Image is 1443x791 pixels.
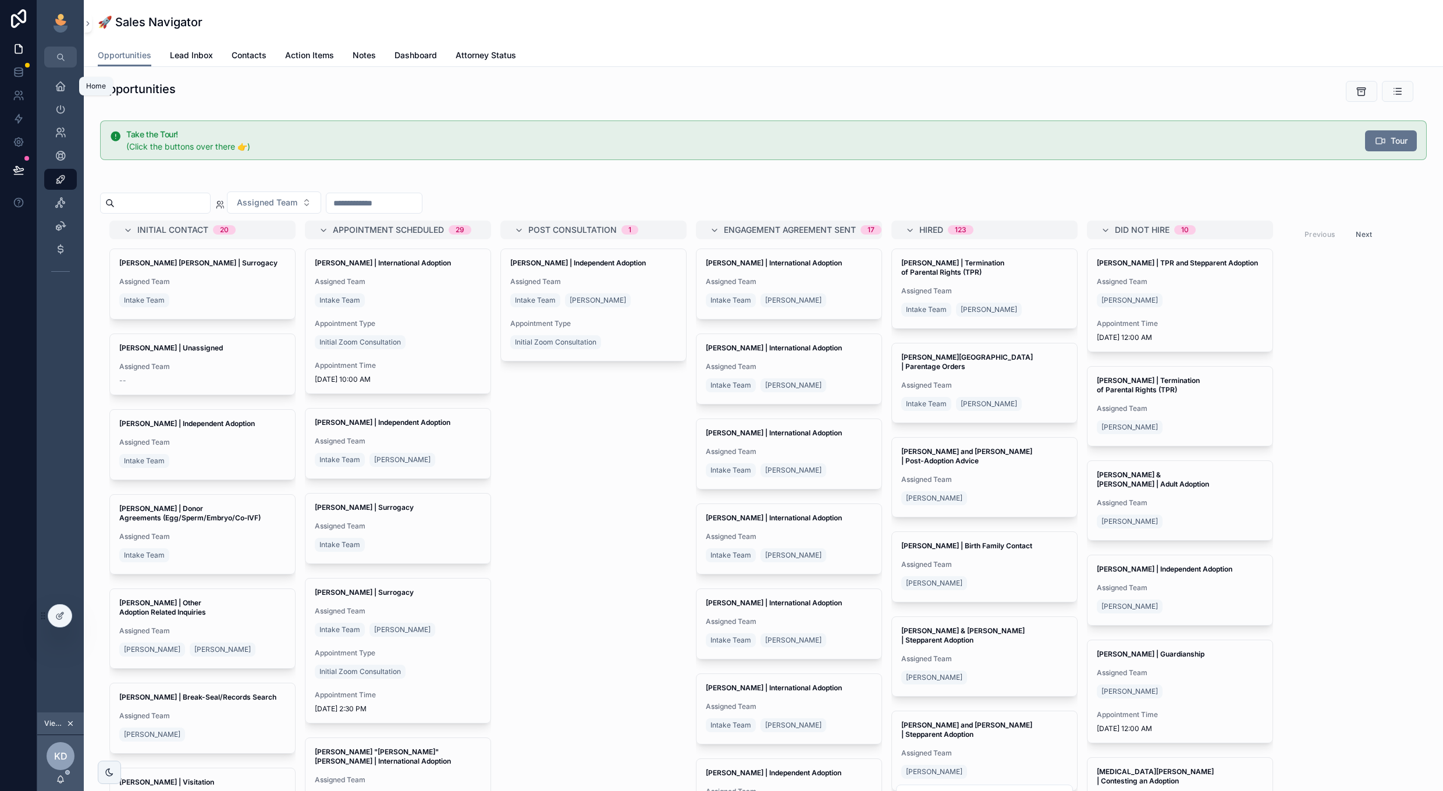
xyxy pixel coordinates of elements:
strong: [PERSON_NAME] and [PERSON_NAME] | Post-Adoption Advice [901,447,1034,465]
a: [PERSON_NAME] and [PERSON_NAME] | Stepparent AdoptionAssigned Team[PERSON_NAME] [891,711,1078,791]
strong: [PERSON_NAME] | International Adoption [706,683,842,692]
div: scrollable content [37,68,84,296]
a: [PERSON_NAME] | Independent AdoptionAssigned Team[PERSON_NAME] [1087,555,1273,626]
strong: [PERSON_NAME] | Visitation [119,778,214,786]
span: [PERSON_NAME] [906,494,962,503]
a: Intake Team [510,293,560,307]
strong: [PERSON_NAME] | Independent Adoption [119,419,255,428]
a: [PERSON_NAME] [1097,515,1163,528]
span: [PERSON_NAME] [1101,517,1158,526]
span: [PERSON_NAME] [765,296,822,305]
a: Attorney Status [456,45,516,68]
span: [PERSON_NAME] [961,399,1017,409]
strong: [PERSON_NAME] | International Adoption [706,428,842,437]
span: Intake Team [906,399,947,409]
span: Assigned Team [901,475,1068,484]
a: [PERSON_NAME] [1097,293,1163,307]
a: Intake Team [119,548,169,562]
a: [PERSON_NAME] [PERSON_NAME] | SurrogacyAssigned TeamIntake Team [109,249,296,320]
a: [PERSON_NAME] [1097,684,1163,698]
span: Appointment Scheduled [333,224,444,236]
a: Intake Team [706,463,756,477]
img: App logo [51,14,70,33]
a: Intake Team [706,718,756,732]
strong: [PERSON_NAME] | Independent Adoption [315,418,450,427]
a: [PERSON_NAME] [901,671,967,684]
span: [PERSON_NAME] [570,296,626,305]
span: Intake Team [710,636,751,645]
a: [PERSON_NAME] | Independent AdoptionAssigned TeamIntake Team [109,409,296,480]
span: Appointment Time [315,361,481,370]
span: Intake Team [710,381,751,390]
a: [PERSON_NAME] & [PERSON_NAME] | Adult AdoptionAssigned Team[PERSON_NAME] [1087,460,1273,541]
span: Lead Inbox [170,49,213,61]
span: Assigned Team [510,277,677,286]
strong: [PERSON_NAME] | Termination of Parental Rights (TPR) [901,258,1006,276]
a: [PERSON_NAME] [956,397,1022,411]
span: Assigned Team [1097,583,1263,593]
span: Appointment Type [315,648,481,658]
a: [PERSON_NAME] [901,491,967,505]
a: [PERSON_NAME] [901,765,967,779]
span: Notes [353,49,376,61]
span: Assigned Team [119,362,286,371]
strong: [PERSON_NAME] | International Adoption [706,598,842,607]
strong: [PERSON_NAME] | International Adoption [706,513,842,522]
span: Assigned Team [315,437,481,446]
span: Assigned Team [237,197,297,208]
a: [PERSON_NAME] [760,633,826,647]
a: Lead Inbox [170,45,213,68]
strong: [PERSON_NAME] | Surrogacy [315,503,414,512]
a: Initial Zoom Consultation [315,335,406,349]
strong: [PERSON_NAME] | International Adoption [706,258,842,267]
div: 17 [868,225,875,235]
span: [PERSON_NAME] [765,551,822,560]
span: Intake Team [710,466,751,475]
span: Appointment Time [1097,710,1263,719]
span: Appointment Type [510,319,677,328]
a: [PERSON_NAME] | Break-Seal/Records SearchAssigned Team[PERSON_NAME] [109,683,296,754]
span: Intake Team [710,551,751,560]
span: Appointment Time [315,690,481,700]
span: [PERSON_NAME] [124,730,180,739]
a: [PERSON_NAME] [1097,600,1163,613]
span: [PERSON_NAME] [374,455,431,464]
span: [DATE] 12:00 AM [1097,724,1263,733]
a: [PERSON_NAME] [190,643,255,657]
span: Assigned Team [1097,668,1263,678]
span: Initial Contact [137,224,208,236]
a: Intake Team [315,623,365,637]
div: Home [86,81,106,91]
a: [PERSON_NAME] | Donor Agreements (Egg/Sperm/Embryo/Co‑IVF)Assigned TeamIntake Team [109,494,296,574]
span: [DATE] 2:30 PM [315,704,481,714]
span: Assigned Team [119,626,286,636]
span: [PERSON_NAME] [765,466,822,475]
div: 10 [1181,225,1189,235]
a: Intake Team [901,303,951,317]
button: Select Button [227,191,321,214]
div: 20 [220,225,229,235]
span: Assigned Team [315,606,481,616]
button: Tour [1365,130,1417,151]
strong: [PERSON_NAME] | Surrogacy [315,588,414,597]
h1: Opportunities [100,81,176,97]
strong: [PERSON_NAME] | International Adoption [706,343,842,352]
a: [PERSON_NAME] | Other Adoption Related InquiriesAssigned Team[PERSON_NAME][PERSON_NAME] [109,588,296,669]
span: [PERSON_NAME] [961,305,1017,314]
span: (Click the buttons over there 👉) [126,141,250,151]
a: [PERSON_NAME] [760,463,826,477]
a: Notes [353,45,376,68]
span: Intake Team [515,296,556,305]
a: [PERSON_NAME] | Termination of Parental Rights (TPR)Assigned Team[PERSON_NAME] [1087,366,1273,446]
a: [PERSON_NAME] | UnassignedAssigned Team-- [109,334,296,395]
span: Intake Team [906,305,947,314]
span: Engagement Agreement Sent [724,224,856,236]
strong: [PERSON_NAME][GEOGRAPHIC_DATA] | Parentage Orders [901,353,1035,371]
a: [PERSON_NAME] | International AdoptionAssigned TeamIntake Team[PERSON_NAME] [696,503,882,574]
span: Action Items [285,49,334,61]
a: [PERSON_NAME] [760,293,826,307]
span: [PERSON_NAME] [906,579,962,588]
a: Intake Team [706,293,756,307]
span: [PERSON_NAME] [124,645,180,654]
div: 123 [955,225,966,235]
